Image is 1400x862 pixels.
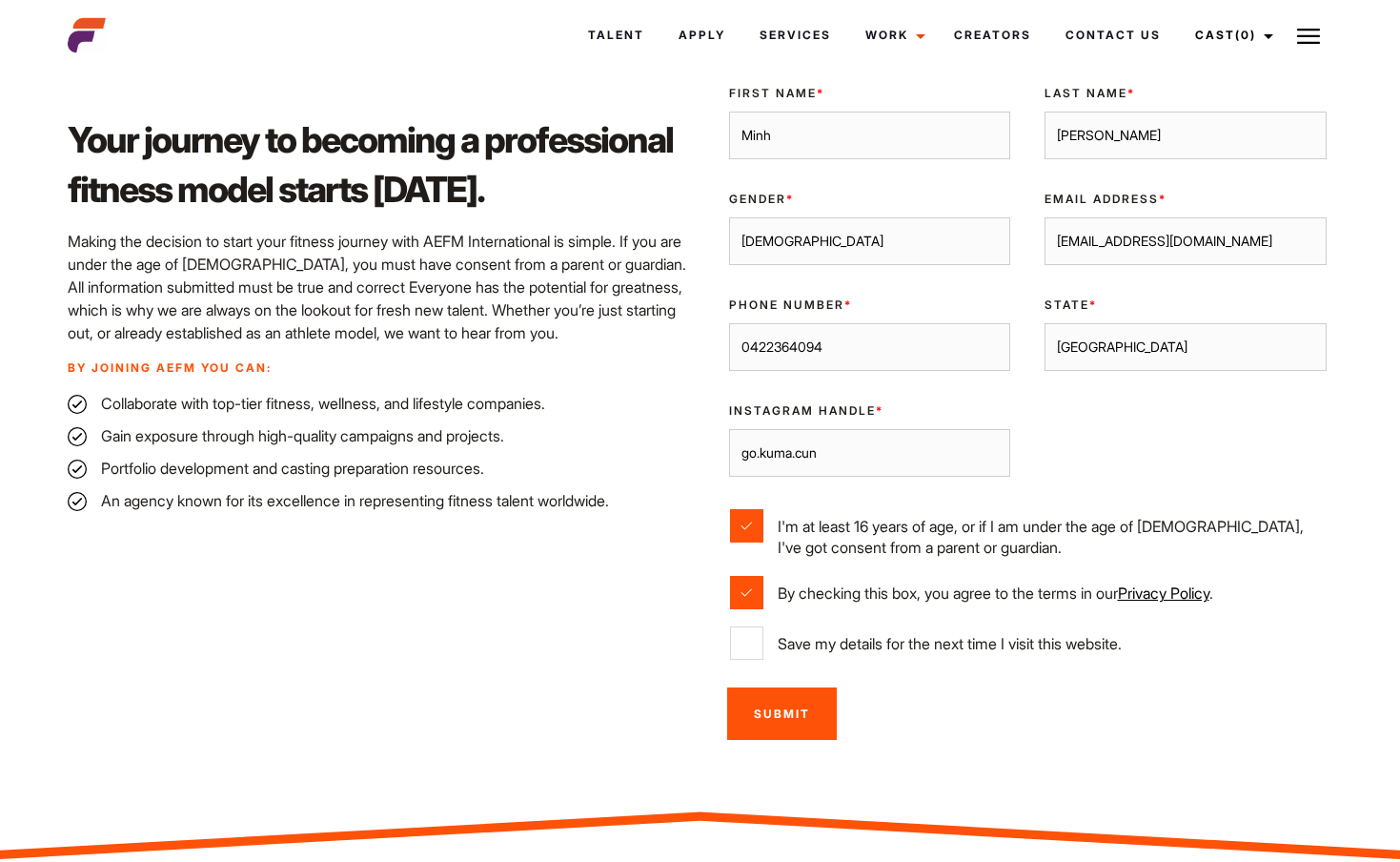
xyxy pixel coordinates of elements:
[1235,28,1256,42] span: (0)
[730,626,1327,660] label: Save my details for the next time I visit this website.
[68,115,689,215] h2: Your journey to becoming a professional fitness model starts [DATE].
[1297,25,1320,48] img: Burger icon
[848,10,937,61] a: Work
[1118,584,1209,603] a: Privacy Policy
[742,10,848,61] a: Services
[68,457,689,480] li: Portfolio development and casting preparation resources.
[730,509,763,543] input: I'm at least 16 years of age, or if I am under the age of [DEMOGRAPHIC_DATA], I've got consent fr...
[1045,297,1327,314] label: State
[68,424,689,447] li: Gain exposure through high-quality campaigns and projects.
[68,359,689,377] p: By joining AEFM you can:
[730,576,763,609] input: By checking this box, you agree to the terms in ourPrivacy Policy.
[68,230,689,344] p: Making the decision to start your fitness journey with AEFM International is simple. If you are u...
[730,509,1327,558] label: I'm at least 16 years of age, or if I am under the age of [DEMOGRAPHIC_DATA], I've got consent fr...
[68,16,106,54] img: cropped-aefm-brand-fav-22-square.png
[1045,85,1327,102] label: Last Name
[1045,191,1327,208] label: Email Address
[1178,10,1285,61] a: Cast(0)
[727,688,837,740] input: Submit
[68,489,689,512] li: An agency known for its excellence in representing fitness talent worldwide.
[68,392,689,415] li: Collaborate with top-tier fitness, wellness, and lifestyle companies.
[661,10,742,61] a: Apply
[729,297,1011,314] label: Phone Number
[730,576,1327,609] label: By checking this box, you agree to the terms in our .
[937,10,1048,61] a: Creators
[729,402,1011,420] label: Instagram Handle
[1048,10,1178,61] a: Contact Us
[730,626,763,660] input: Save my details for the next time I visit this website.
[571,10,661,61] a: Talent
[729,191,1011,208] label: Gender
[729,85,1011,102] label: First Name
